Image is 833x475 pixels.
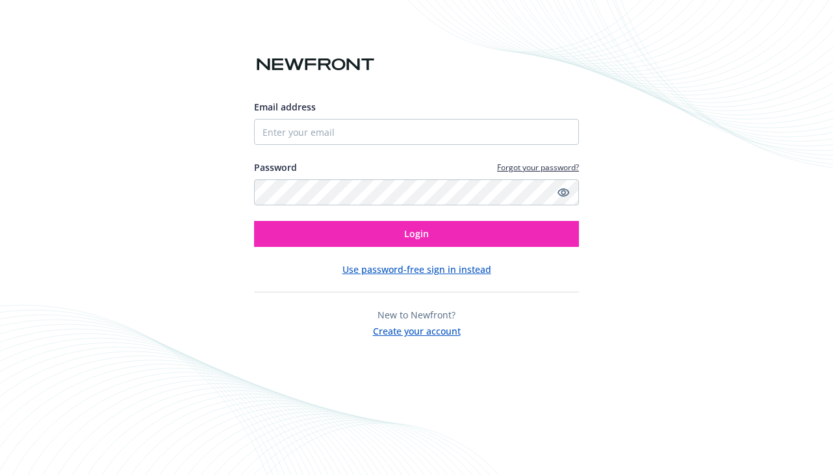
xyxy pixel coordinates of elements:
button: Login [254,221,579,247]
input: Enter your email [254,119,579,145]
button: Create your account [373,322,461,338]
label: Password [254,160,297,174]
span: New to Newfront? [378,309,455,321]
button: Use password-free sign in instead [342,263,491,276]
img: Newfront logo [254,53,377,76]
input: Enter your password [254,179,579,205]
span: Email address [254,101,316,113]
a: Forgot your password? [497,162,579,173]
span: Login [404,227,429,240]
a: Show password [556,185,571,200]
